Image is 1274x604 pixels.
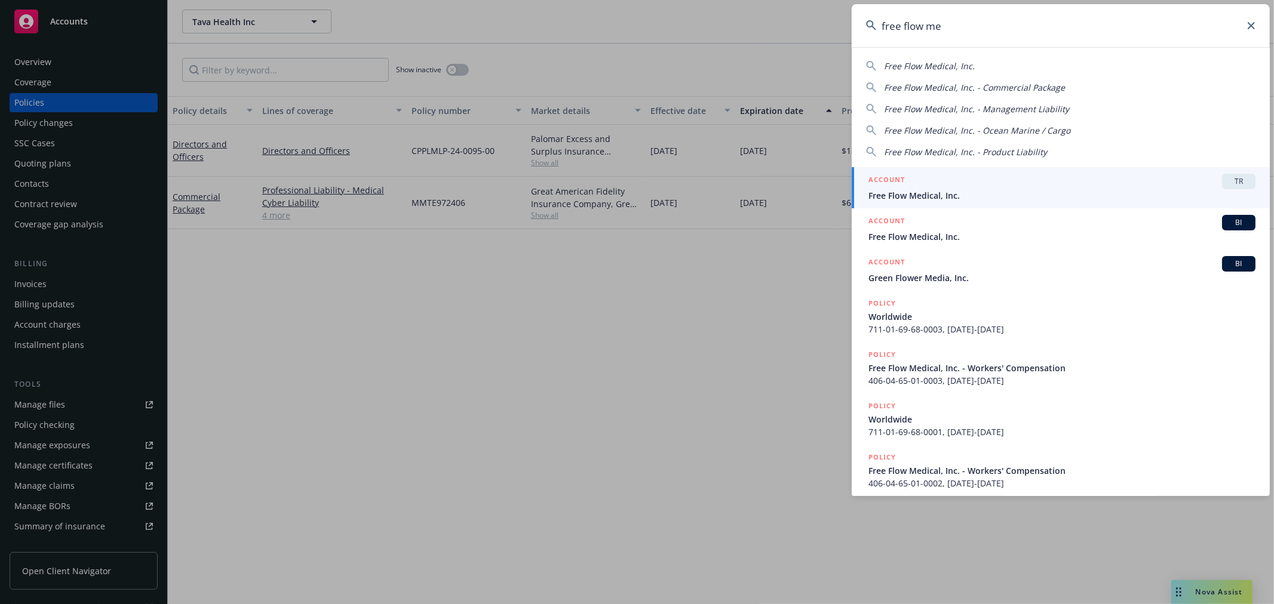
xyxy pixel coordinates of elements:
[868,451,896,463] h5: POLICY
[1227,176,1251,187] span: TR
[868,297,896,309] h5: POLICY
[852,342,1270,393] a: POLICYFree Flow Medical, Inc. - Workers' Compensation406-04-65-01-0003, [DATE]-[DATE]
[868,413,1255,426] span: Worldwide
[868,362,1255,374] span: Free Flow Medical, Inc. - Workers' Compensation
[852,249,1270,291] a: ACCOUNTBIGreen Flower Media, Inc.
[884,146,1047,158] span: Free Flow Medical, Inc. - Product Liability
[884,103,1069,115] span: Free Flow Medical, Inc. - Management Liability
[884,82,1065,93] span: Free Flow Medical, Inc. - Commercial Package
[852,393,1270,445] a: POLICYWorldwide711-01-69-68-0001, [DATE]-[DATE]
[1227,258,1251,269] span: BI
[868,477,1255,489] span: 406-04-65-01-0002, [DATE]-[DATE]
[868,374,1255,387] span: 406-04-65-01-0003, [DATE]-[DATE]
[868,464,1255,477] span: Free Flow Medical, Inc. - Workers' Compensation
[868,426,1255,438] span: 711-01-69-68-0001, [DATE]-[DATE]
[868,174,905,188] h5: ACCOUNT
[868,349,896,360] h5: POLICY
[1227,217,1251,228] span: BI
[884,125,1070,136] span: Free Flow Medical, Inc. - Ocean Marine / Cargo
[852,291,1270,342] a: POLICYWorldwide711-01-69-68-0003, [DATE]-[DATE]
[852,167,1270,208] a: ACCOUNTTRFree Flow Medical, Inc.
[868,310,1255,323] span: Worldwide
[868,272,1255,284] span: Green Flower Media, Inc.
[868,400,896,412] h5: POLICY
[868,215,905,229] h5: ACCOUNT
[852,208,1270,249] a: ACCOUNTBIFree Flow Medical, Inc.
[868,323,1255,335] span: 711-01-69-68-0003, [DATE]-[DATE]
[868,230,1255,243] span: Free Flow Medical, Inc.
[852,4,1270,47] input: Search...
[884,60,975,72] span: Free Flow Medical, Inc.
[868,189,1255,202] span: Free Flow Medical, Inc.
[852,445,1270,496] a: POLICYFree Flow Medical, Inc. - Workers' Compensation406-04-65-01-0002, [DATE]-[DATE]
[868,256,905,270] h5: ACCOUNT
